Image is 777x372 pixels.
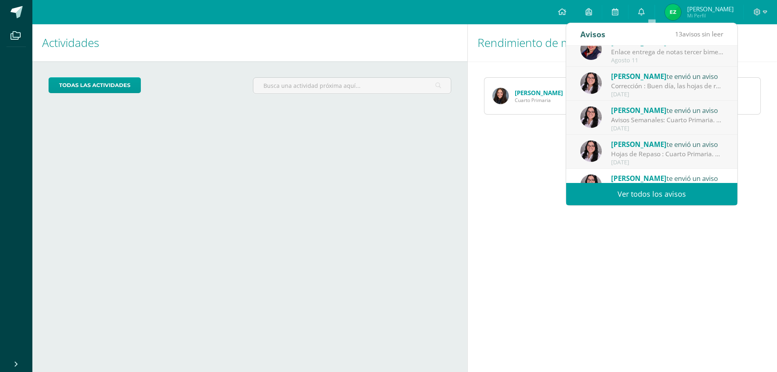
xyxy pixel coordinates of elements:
div: te envió un aviso [611,105,724,115]
div: [DATE] [611,125,724,132]
a: Ver todos los avisos [566,183,737,205]
span: [PERSON_NAME] [611,72,667,81]
div: Enlace entrega de notas tercer bimestre : Estimados padres de familia, es un gusto saludarles, ad... [611,47,724,57]
a: [PERSON_NAME] [515,89,563,97]
img: 6e979456a3c56f418277038f982a7d62.png [580,174,602,196]
span: [PERSON_NAME] [687,5,734,13]
input: Busca una actividad próxima aquí... [253,78,450,94]
img: 6e979456a3c56f418277038f982a7d62.png [580,140,602,162]
img: 33ee99d5210270f65d4cadf1d27582a7.png [493,88,509,104]
a: todas las Actividades [49,77,141,93]
div: Avisos Semanales: Cuarto Primaria. Track Alemán. Buen día, por este medio quiero recordar de real... [611,115,724,125]
span: 13 [675,30,682,38]
div: te envió un aviso [611,139,724,149]
div: Hojas de Repaso : Cuarto Primaria. Track Alemán. Buenos días, por este medio quiero recordar que ... [611,149,724,159]
div: Agosto 11 [611,57,724,64]
img: 87faf6667f8ec11da615d376c820e1d2.png [580,38,602,60]
h1: Rendimiento de mis hijos [478,24,767,61]
span: avisos sin leer [675,30,723,38]
span: [PERSON_NAME] [611,106,667,115]
div: [DATE] [611,159,724,166]
img: 78eeb8e83cd5b0d5188d1ce517210374.png [665,4,681,20]
img: 6e979456a3c56f418277038f982a7d62.png [580,106,602,128]
span: [PERSON_NAME] [611,140,667,149]
div: Corrección : Buen día, las hojas de repaso que están en Teams son de las pruebas finales. Me disc... [611,81,724,91]
div: te envió un aviso [611,71,724,81]
img: 6e979456a3c56f418277038f982a7d62.png [580,72,602,94]
span: Cuarto Primaria [515,97,563,104]
span: Mi Perfil [687,12,734,19]
span: [PERSON_NAME] [611,174,667,183]
div: te envió un aviso [611,173,724,183]
h1: Actividades [42,24,458,61]
div: [DATE] [611,91,724,98]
